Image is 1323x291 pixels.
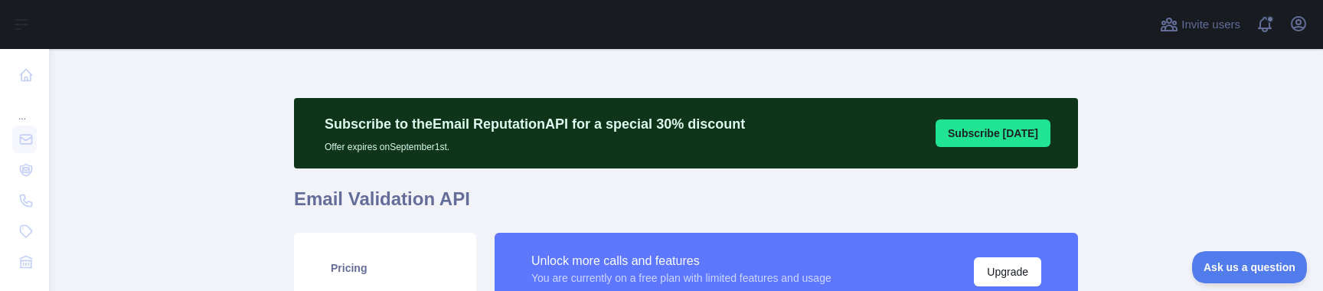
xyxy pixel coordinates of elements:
[936,119,1050,147] button: Subscribe [DATE]
[531,270,831,286] div: You are currently on a free plan with limited features and usage
[1181,16,1240,34] span: Invite users
[974,257,1041,286] button: Upgrade
[325,135,745,153] p: Offer expires on September 1st.
[1157,12,1243,37] button: Invite users
[12,92,37,123] div: ...
[325,113,745,135] p: Subscribe to the Email Reputation API for a special 30 % discount
[531,252,831,270] div: Unlock more calls and features
[1192,251,1308,283] iframe: Toggle Customer Support
[312,251,458,285] a: Pricing
[294,187,1078,224] h1: Email Validation API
